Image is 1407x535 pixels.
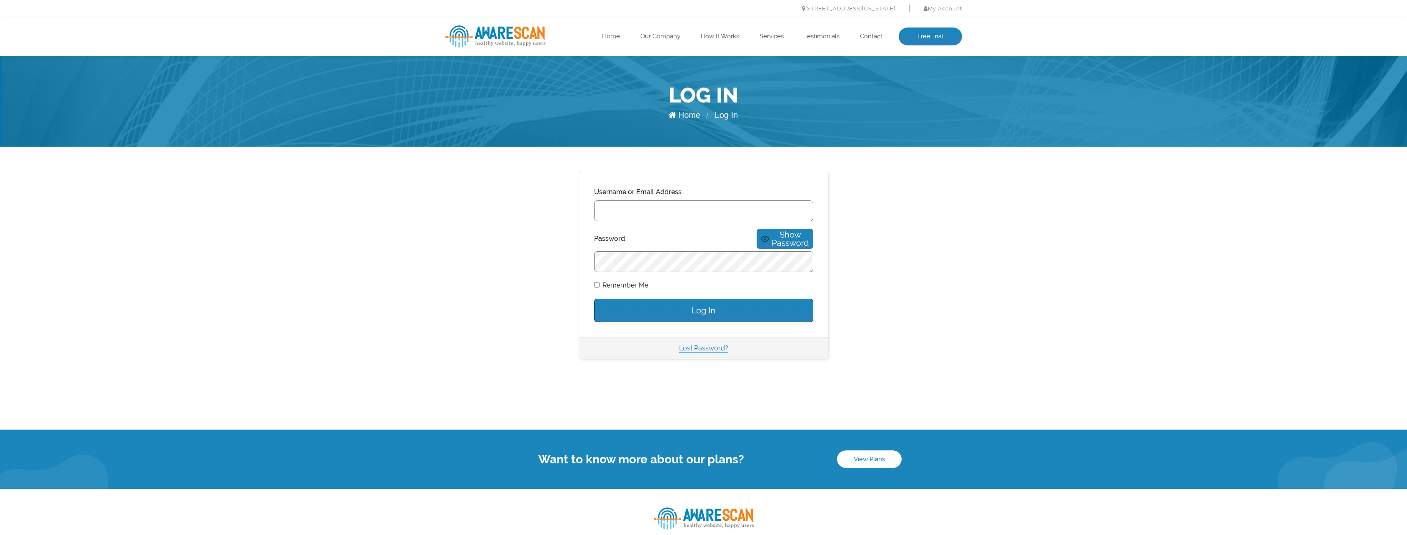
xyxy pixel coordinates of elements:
span: Log In [715,110,738,120]
label: Remember Me [594,280,648,291]
img: AwareScan [654,507,754,530]
label: Password [594,233,755,245]
h4: Want to know more about our plans? [445,452,837,466]
span: Show Password [772,230,809,247]
a: Home [668,110,700,120]
input: Remember Me [594,282,600,287]
span: / [706,112,708,119]
input: Log In [594,299,813,322]
button: Show Password [757,229,813,249]
label: Username or Email Address [594,186,813,198]
a: Lost Password? [679,344,728,352]
a: View Plans [837,450,902,468]
h1: Log In [445,81,962,110]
